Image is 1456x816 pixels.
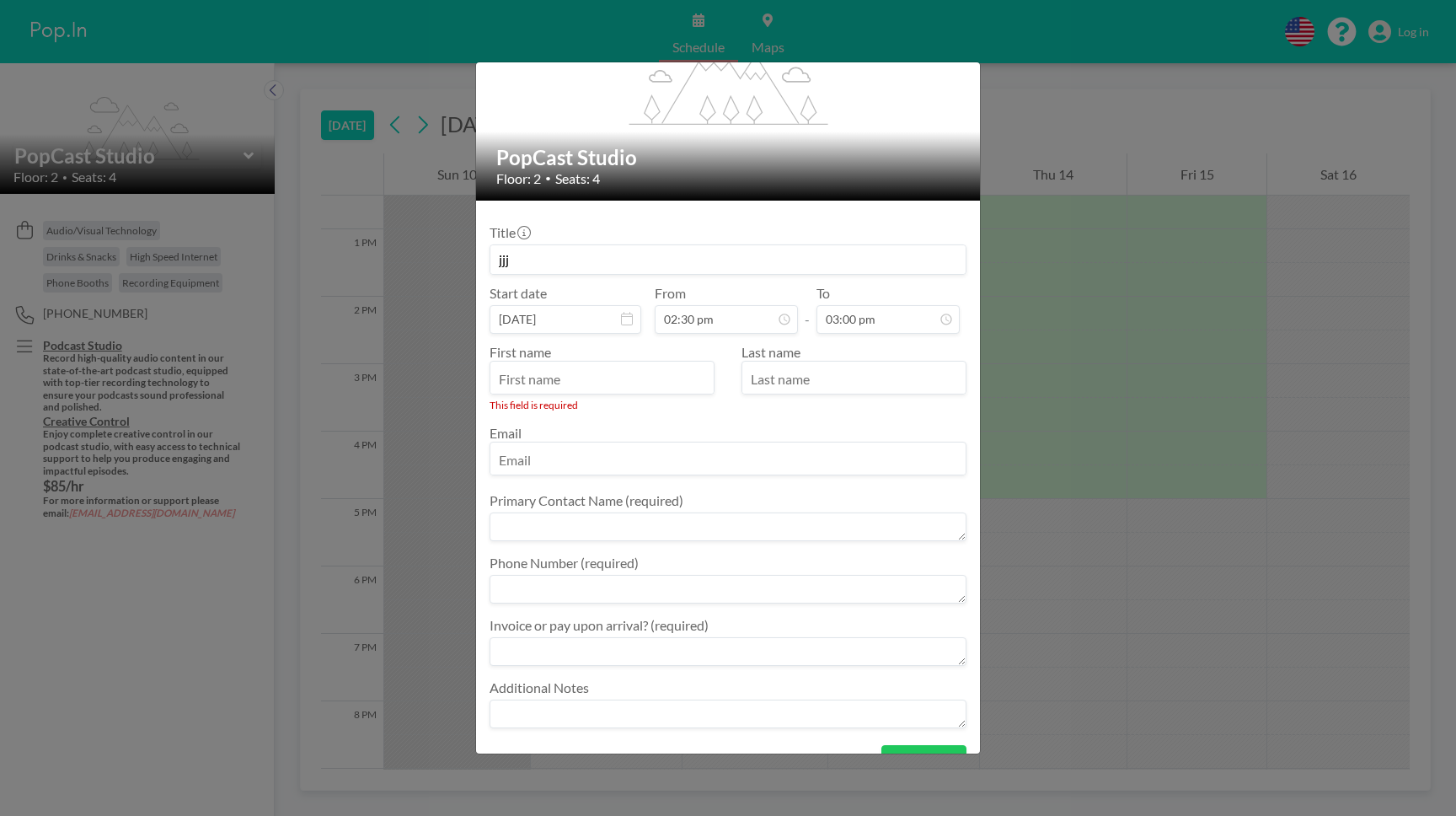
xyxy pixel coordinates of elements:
[490,555,639,572] label: Phone Number (required)
[490,365,714,394] input: First name
[490,679,589,696] label: Additional Notes
[490,285,547,302] label: Start date
[490,399,715,411] div: This field is required
[741,344,800,360] label: Last name
[655,285,686,302] label: From
[805,291,810,328] span: -
[490,617,709,634] label: Invoice or pay upon arrival? (required)
[490,245,966,274] input: Guest reservation
[742,365,966,394] input: Last name
[496,170,541,187] span: Floor: 2
[555,170,600,187] span: Seats: 4
[490,224,529,241] label: Title
[490,344,551,360] label: First name
[629,23,828,124] g: flex-grow: 1.2;
[490,492,683,509] label: Primary Contact Name (required)
[496,145,961,170] h2: PopCast Studio
[490,446,966,475] input: Email
[490,425,522,441] label: Email
[816,285,830,302] label: To
[545,172,551,185] span: •
[881,745,966,775] button: BOOK NOW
